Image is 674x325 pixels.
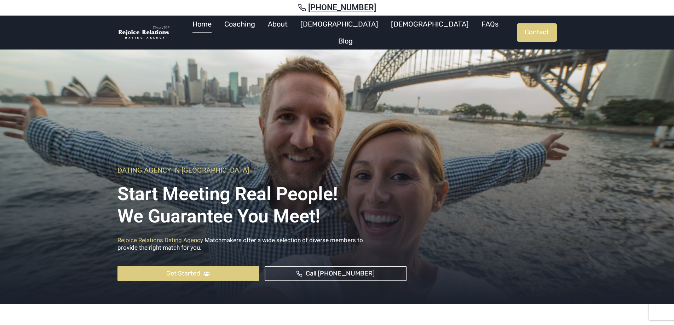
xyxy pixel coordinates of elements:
[385,16,475,33] a: [DEMOGRAPHIC_DATA]
[117,166,407,174] h6: Dating Agency In [GEOGRAPHIC_DATA]
[294,16,385,33] a: [DEMOGRAPHIC_DATA]
[117,237,203,244] a: Rejoice Relations Dating Agency
[8,3,666,13] a: [PHONE_NUMBER]
[166,268,200,279] span: Get Started
[117,237,407,255] p: Matchmakers offer a wide selection of diverse members to provide the right match for you.
[517,23,557,42] a: Contact
[475,16,505,33] a: FAQs
[174,16,517,50] nav: Primary
[265,266,407,281] a: Call [PHONE_NUMBER]
[332,33,359,50] a: Blog
[218,16,261,33] a: Coaching
[117,178,407,227] h1: Start Meeting Real People! We Guarantee you meet!
[261,16,294,33] a: About
[117,266,259,281] a: Get Started
[117,25,171,40] img: Rejoice Relations
[306,268,375,279] span: Call [PHONE_NUMBER]
[308,3,376,13] span: [PHONE_NUMBER]
[186,16,218,33] a: Home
